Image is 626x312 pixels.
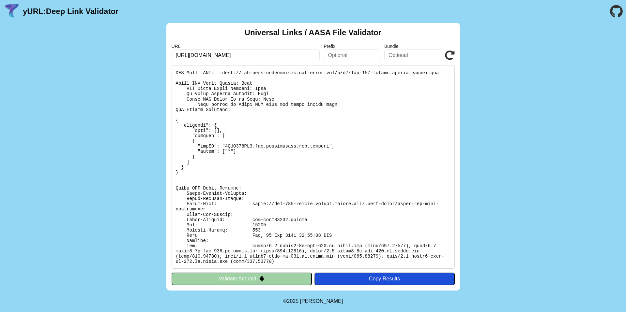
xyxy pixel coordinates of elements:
[318,276,451,282] div: Copy Results
[283,291,343,312] footer: ©
[287,298,299,304] span: 2025
[384,50,441,61] input: Optional
[384,44,441,49] label: Bundle
[172,65,455,269] pre: Lorem ipsu do: sitam://con-248-adipis.elitse.doeius.tem/.inci-utlab/etdol-mag-aliq-enimadminim Ve...
[172,50,320,61] input: Required
[23,7,118,16] a: yURL:Deep Link Validator
[314,273,455,285] button: Copy Results
[324,50,380,61] input: Optional
[300,298,343,304] a: Michael Ibragimchayev's Personal Site
[259,276,265,281] img: droidIcon.svg
[172,44,320,49] label: URL
[172,273,312,285] button: Validate Android
[3,3,20,20] img: yURL Logo
[324,44,380,49] label: Prefix
[245,28,382,37] h2: Universal Links / AASA File Validator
